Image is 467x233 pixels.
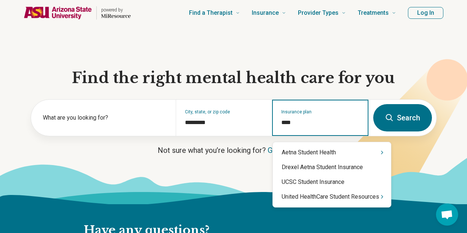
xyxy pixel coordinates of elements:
button: Log In [408,7,443,19]
a: Get matched [268,146,309,155]
label: What are you looking for? [43,113,167,122]
a: Home page [24,1,131,25]
div: Aetna Student Health [273,145,391,160]
p: powered by [101,7,131,13]
div: United HealthCare Student Resources [273,189,391,204]
span: Provider Types [298,8,339,18]
div: UCSC Student Insurance [273,175,391,189]
div: Open chat [436,203,458,226]
span: Treatments [358,8,389,18]
div: Suggestions [273,145,391,204]
h1: Find the right mental health care for you [31,68,437,88]
button: Search [373,104,432,131]
span: Insurance [252,8,279,18]
span: Find a Therapist [189,8,233,18]
p: Not sure what you’re looking for? [31,145,437,155]
div: Drexel Aetna Student Insurance [273,160,391,175]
